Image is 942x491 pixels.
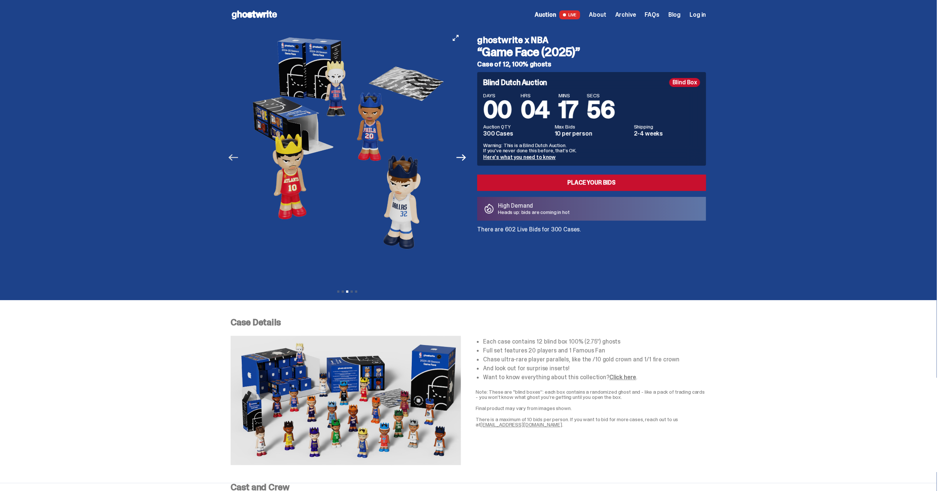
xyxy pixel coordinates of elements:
span: 00 [483,94,512,125]
p: Warning: This is a Blind Dutch Auction. If you’ve never done this before, that’s OK. [483,143,700,153]
dd: 10 per person [555,131,629,137]
h4: ghostwrite x NBA [477,36,706,45]
h3: “Game Face (2025)” [477,46,706,58]
p: Final product may vary from images shown. [476,406,706,411]
button: View slide 2 [342,290,344,293]
dt: Shipping [633,124,700,129]
p: Heads up: bids are coming in hot [498,209,570,215]
p: There is a maximum of 10 bids per person. If you want to bid for more cases, reach out to us at . [476,417,706,427]
a: Log in [690,12,706,18]
li: Chase ultra-rare player parallels, like the /10 gold crown and 1/1 fire crown [483,357,706,362]
a: About [589,12,606,18]
button: Previous [225,149,241,166]
dd: 300 Cases [483,131,550,137]
a: Click here [609,373,636,381]
a: Place your Bids [477,175,706,191]
img: NBA-Case-Details.png [231,336,461,465]
span: HRS [521,93,550,98]
img: NBA-Hero-3.png [245,30,449,285]
h4: Blind Dutch Auction [483,79,547,86]
li: Want to know everything about this collection? . [483,374,706,380]
p: There are 602 Live Bids for 300 Cases. [477,227,706,233]
button: Next [453,149,469,166]
a: Auction LIVE [535,10,580,19]
button: View slide 1 [337,290,339,293]
dt: Auction QTY [483,124,550,129]
li: Full set features 20 players and 1 Famous Fan [483,348,706,354]
p: Case Details [231,318,706,327]
p: Note: These are "blind boxes”: each box contains a randomized ghost and - like a pack of trading ... [476,389,706,400]
a: Blog [668,12,681,18]
span: 56 [587,94,615,125]
a: Here's what you need to know [483,154,555,160]
span: DAYS [483,93,512,98]
a: [EMAIL_ADDRESS][DOMAIN_NAME] [480,421,562,428]
li: And look out for surprise inserts! [483,365,706,371]
h5: Case of 12, 100% ghosts [477,61,706,68]
button: View slide 5 [355,290,357,293]
button: View slide 3 [346,290,348,293]
span: Auction [535,12,556,18]
dd: 2-4 weeks [633,131,700,137]
span: MINS [558,93,578,98]
span: LIVE [559,10,580,19]
a: FAQs [645,12,659,18]
button: View slide 4 [351,290,353,293]
a: Archive [615,12,636,18]
p: High Demand [498,203,570,209]
div: Blind Box [669,78,700,87]
span: SECS [587,93,615,98]
dt: Max Bids [555,124,629,129]
li: Each case contains 12 blind box 100% (2.75”) ghosts [483,339,706,345]
button: View full-screen [451,33,460,42]
span: 04 [521,94,550,125]
span: 17 [558,94,578,125]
